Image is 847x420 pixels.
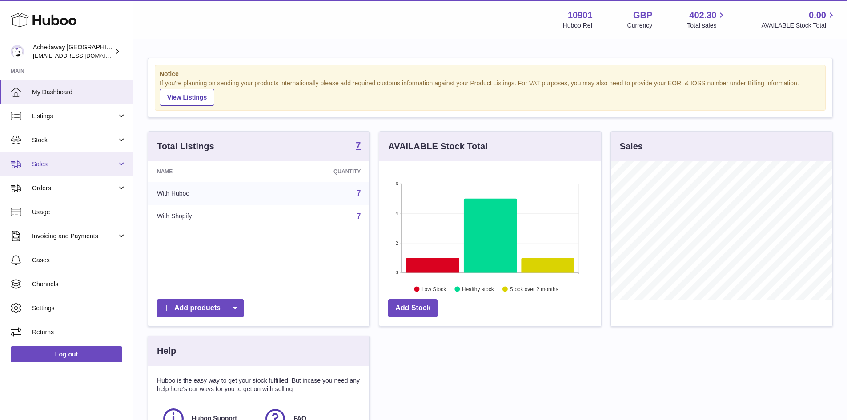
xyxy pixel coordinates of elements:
strong: 10901 [568,9,593,21]
a: 402.30 Total sales [687,9,727,30]
a: 7 [356,141,361,152]
a: Log out [11,346,122,362]
strong: GBP [633,9,652,21]
span: My Dashboard [32,88,126,96]
text: 0 [396,270,398,275]
h3: Help [157,345,176,357]
a: Add Stock [388,299,438,317]
span: Channels [32,280,126,288]
span: Invoicing and Payments [32,232,117,240]
a: 7 [357,189,361,197]
span: 402.30 [689,9,716,21]
strong: 7 [356,141,361,150]
text: 4 [396,211,398,216]
span: Stock [32,136,117,144]
span: Sales [32,160,117,168]
text: Stock over 2 months [510,286,558,292]
span: [EMAIL_ADDRESS][DOMAIN_NAME] [33,52,131,59]
p: Huboo is the easy way to get your stock fulfilled. But incase you need any help here's our ways f... [157,376,361,393]
span: Total sales [687,21,727,30]
span: Usage [32,208,126,216]
h3: Sales [620,140,643,152]
a: 7 [357,212,361,220]
div: Currency [627,21,653,30]
a: View Listings [160,89,214,106]
span: Orders [32,184,117,192]
span: 0.00 [809,9,826,21]
th: Name [148,161,268,182]
div: Huboo Ref [563,21,593,30]
span: Cases [32,256,126,264]
div: Achedaway [GEOGRAPHIC_DATA] [33,43,113,60]
text: 2 [396,240,398,245]
th: Quantity [268,161,370,182]
td: With Huboo [148,182,268,205]
span: Settings [32,304,126,312]
h3: AVAILABLE Stock Total [388,140,487,152]
span: Returns [32,328,126,336]
img: admin@newpb.co.uk [11,45,24,58]
text: Low Stock [421,286,446,292]
div: If you're planning on sending your products internationally please add required customs informati... [160,79,821,106]
a: 0.00 AVAILABLE Stock Total [761,9,836,30]
strong: Notice [160,70,821,78]
span: Listings [32,112,117,120]
span: AVAILABLE Stock Total [761,21,836,30]
text: Healthy stock [462,286,494,292]
td: With Shopify [148,205,268,228]
text: 6 [396,181,398,186]
h3: Total Listings [157,140,214,152]
a: Add products [157,299,244,317]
